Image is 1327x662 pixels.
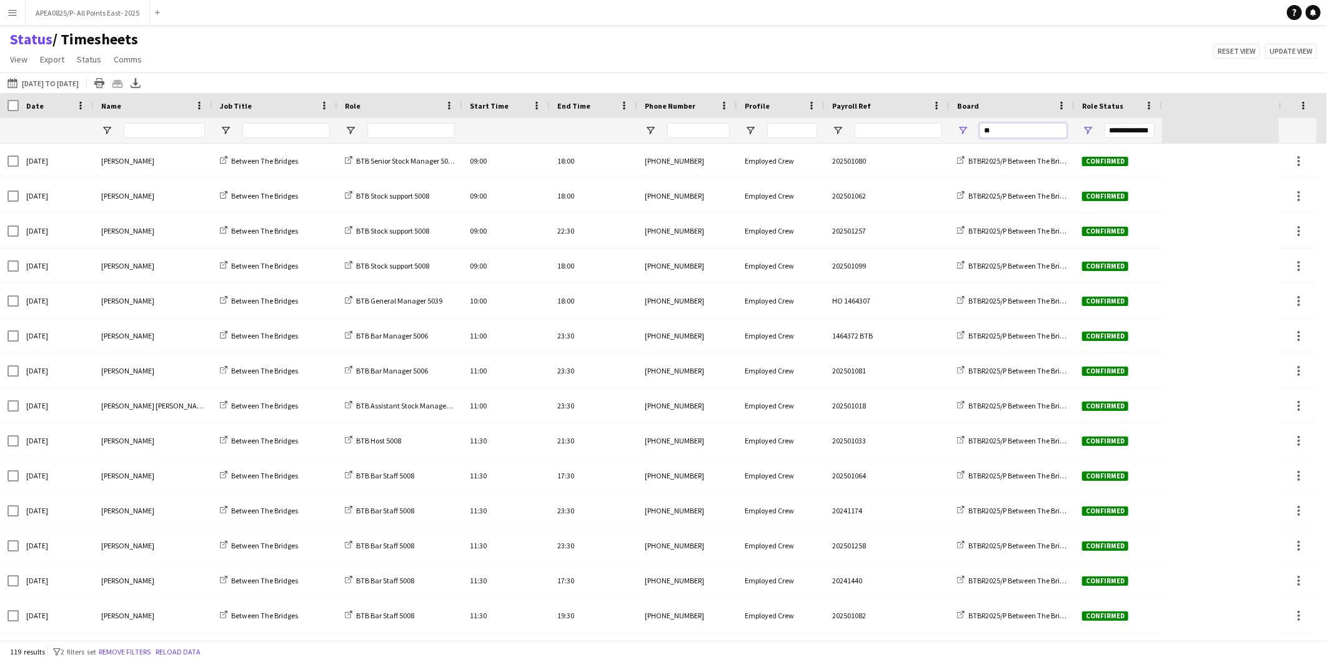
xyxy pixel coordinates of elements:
[356,471,414,480] span: BTB Bar Staff 5008
[637,388,737,423] div: [PHONE_NUMBER]
[101,611,154,620] span: [PERSON_NAME]
[345,436,401,445] a: BTB Host 5008
[52,30,138,49] span: Timesheets
[550,423,637,458] div: 21:30
[19,388,94,423] div: [DATE]
[356,261,429,270] span: BTB Stock support 5008
[637,319,737,353] div: [PHONE_NUMBER]
[72,51,106,67] a: Status
[101,401,209,410] span: [PERSON_NAME] [PERSON_NAME]
[832,576,862,585] span: 20241440
[345,101,360,111] span: Role
[220,101,252,111] span: Job Title
[101,261,154,270] span: [PERSON_NAME]
[737,214,825,248] div: Employed Crew
[10,30,52,49] a: Status
[957,261,1091,270] a: BTBR2025/P Between The Bridges 2025
[356,331,428,340] span: BTB Bar Manager 5006
[462,249,550,283] div: 09:00
[40,54,64,65] span: Export
[968,401,1091,410] span: BTBR2025/P Between The Bridges 2025
[231,576,298,585] span: Between The Bridges
[220,191,298,200] a: Between The Bridges
[832,541,866,550] span: 202501258
[345,296,442,305] a: BTB General Manager 5039
[367,123,455,138] input: Role Filter Input
[345,401,465,410] a: BTB Assistant Stock Manager 5006
[968,541,1091,550] span: BTBR2025/P Between The Bridges 2025
[462,458,550,493] div: 11:30
[1082,101,1123,111] span: Role Status
[231,366,298,375] span: Between The Bridges
[957,576,1091,585] a: BTBR2025/P Between The Bridges 2025
[19,598,94,633] div: [DATE]
[61,647,96,656] span: 2 filters set
[737,563,825,598] div: Employed Crew
[832,436,866,445] span: 202501033
[231,471,298,480] span: Between The Bridges
[220,226,298,235] a: Between The Bridges
[1082,227,1128,236] span: Confirmed
[855,123,942,138] input: Payroll Ref Filter Input
[462,144,550,178] div: 09:00
[101,296,154,305] span: [PERSON_NAME]
[231,611,298,620] span: Between The Bridges
[124,123,205,138] input: Name Filter Input
[96,645,153,659] button: Remove filters
[231,261,298,270] span: Between The Bridges
[637,423,737,458] div: [PHONE_NUMBER]
[745,125,756,136] button: Open Filter Menu
[957,471,1091,480] a: BTBR2025/P Between The Bridges 2025
[550,179,637,213] div: 18:00
[114,54,142,65] span: Comms
[356,541,414,550] span: BTB Bar Staff 5008
[550,388,637,423] div: 23:30
[242,123,330,138] input: Job Title Filter Input
[957,101,979,111] span: Board
[1082,472,1128,481] span: Confirmed
[19,563,94,598] div: [DATE]
[1213,44,1260,59] button: Reset view
[957,156,1091,165] a: BTBR2025/P Between The Bridges 2025
[957,401,1091,410] a: BTBR2025/P Between The Bridges 2025
[109,51,147,67] a: Comms
[101,125,112,136] button: Open Filter Menu
[10,54,27,65] span: View
[637,353,737,388] div: [PHONE_NUMBER]
[832,156,866,165] span: 202501080
[637,563,737,598] div: [PHONE_NUMBER]
[957,436,1091,445] a: BTBR2025/P Between The Bridges 2025
[1082,437,1128,446] span: Confirmed
[1082,262,1128,271] span: Confirmed
[345,471,414,480] a: BTB Bar Staff 5008
[637,284,737,318] div: [PHONE_NUMBER]
[832,261,866,270] span: 202501099
[968,471,1091,480] span: BTBR2025/P Between The Bridges 2025
[550,458,637,493] div: 17:30
[101,436,154,445] span: [PERSON_NAME]
[550,284,637,318] div: 18:00
[220,296,298,305] a: Between The Bridges
[957,366,1091,375] a: BTBR2025/P Between The Bridges 2025
[356,226,429,235] span: BTB Stock support 5008
[832,296,870,305] span: HO 1464307
[462,319,550,353] div: 11:00
[220,576,298,585] a: Between The Bridges
[832,401,866,410] span: 202501018
[462,353,550,388] div: 11:00
[637,144,737,178] div: [PHONE_NUMBER]
[968,156,1091,165] span: BTBR2025/P Between The Bridges 2025
[231,436,298,445] span: Between The Bridges
[35,51,69,67] a: Export
[345,506,414,515] a: BTB Bar Staff 5008
[345,125,356,136] button: Open Filter Menu
[1082,157,1128,166] span: Confirmed
[19,319,94,353] div: [DATE]
[345,576,414,585] a: BTB Bar Staff 5008
[231,296,298,305] span: Between The Bridges
[957,611,1091,620] a: BTBR2025/P Between The Bridges 2025
[1082,332,1128,341] span: Confirmed
[832,191,866,200] span: 202501062
[19,493,94,528] div: [DATE]
[356,366,428,375] span: BTB Bar Manager 5006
